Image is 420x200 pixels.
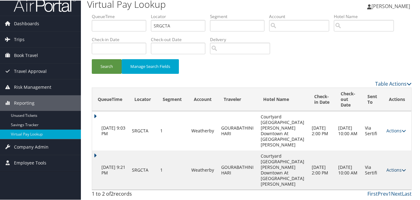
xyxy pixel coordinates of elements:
span: Travel Approval [14,63,47,79]
td: [DATE] 9:21 PM [92,150,129,189]
a: 1 [388,190,391,197]
td: [DATE] 2:00 PM [309,150,335,189]
td: 1 [157,150,188,189]
label: Hotel Name [334,13,399,19]
span: Company Admin [14,139,49,154]
label: Check-in Date [92,36,151,42]
td: 1 [157,111,188,150]
th: Hotel Name: activate to sort column ascending [258,87,309,111]
a: Next [391,190,402,197]
button: Search [92,59,122,73]
th: Check-out Date: activate to sort column ascending [335,87,362,111]
th: Segment: activate to sort column ascending [157,87,188,111]
td: GOURABATHINI HARI [218,111,258,150]
th: QueueTime: activate to sort column ascending [92,87,129,111]
label: Segment [210,13,269,19]
span: Dashboards [14,15,39,31]
span: Employee Tools [14,155,46,170]
td: SRGCTA [129,150,157,189]
td: Via Sertifi [362,150,383,189]
th: Account: activate to sort column ascending [188,87,218,111]
a: Last [402,190,412,197]
td: Weatherby [188,111,218,150]
label: Account [269,13,334,19]
button: Manage Search Fields [122,59,179,73]
label: Check-out Date [151,36,210,42]
label: Locator [151,13,210,19]
a: Table Actions [375,80,412,87]
a: Prev [378,190,388,197]
label: Delivery [210,36,275,42]
td: [DATE] 10:00 AM [335,111,362,150]
th: Actions [383,87,411,111]
th: Traveler: activate to sort column ascending [218,87,258,111]
td: Courtyard [GEOGRAPHIC_DATA][PERSON_NAME] Downtown At [GEOGRAPHIC_DATA][PERSON_NAME] [258,150,309,189]
div: 1 to 2 of records [92,189,165,200]
td: Via Sertifi [362,111,383,150]
td: [DATE] 2:00 PM [309,111,335,150]
td: [DATE] 9:03 PM [92,111,129,150]
span: [PERSON_NAME] [371,2,410,9]
th: Locator: activate to sort column ascending [129,87,157,111]
a: Actions [386,166,406,172]
span: Risk Management [14,79,51,94]
td: Weatherby [188,150,218,189]
td: SRGCTA [129,111,157,150]
a: Actions [386,127,406,133]
td: Courtyard [GEOGRAPHIC_DATA][PERSON_NAME] Downtown At [GEOGRAPHIC_DATA][PERSON_NAME] [258,111,309,150]
label: QueueTime [92,13,151,19]
th: Check-in Date: activate to sort column ascending [309,87,335,111]
td: GOURABATHINI HARI [218,150,258,189]
a: First [367,190,378,197]
span: 2 [111,190,114,197]
span: Reporting [14,95,35,110]
span: Trips [14,31,25,47]
th: Sent To: activate to sort column ascending [362,87,383,111]
td: [DATE] 10:00 AM [335,150,362,189]
span: Book Travel [14,47,38,63]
